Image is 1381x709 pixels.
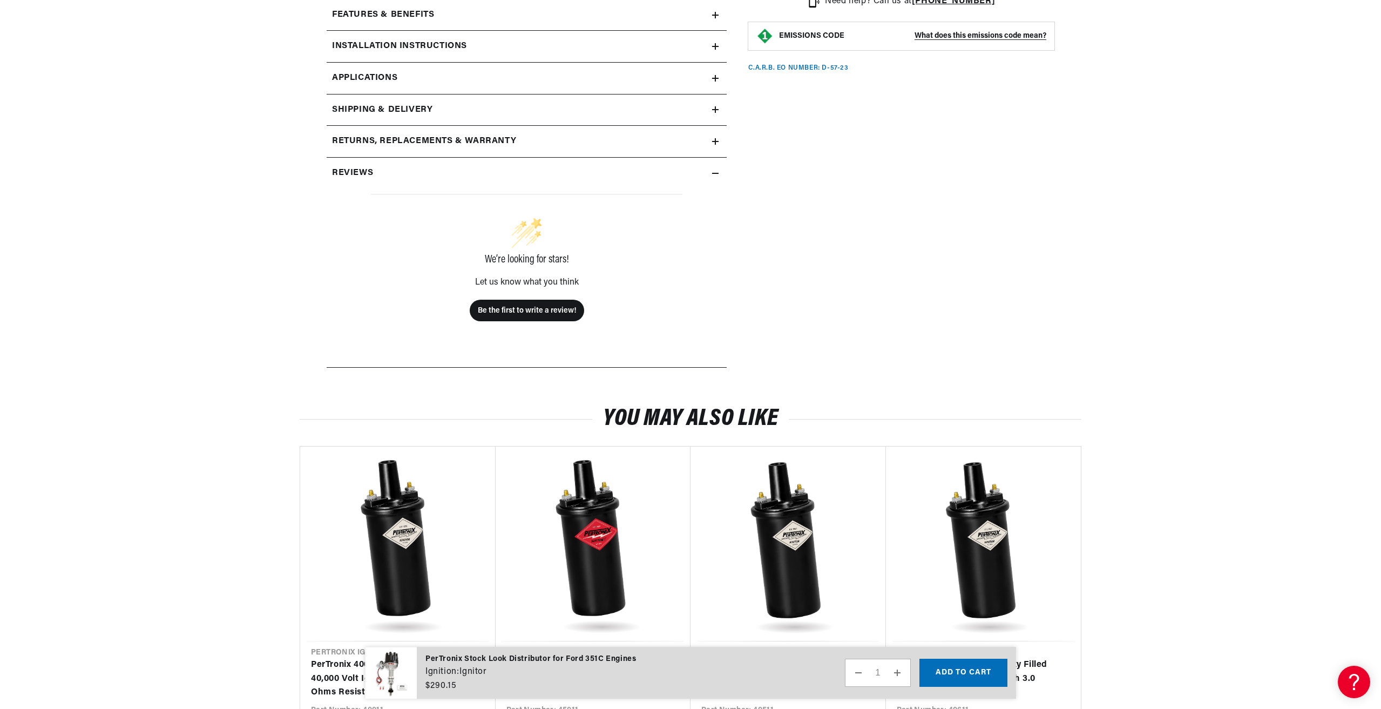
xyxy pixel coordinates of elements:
[327,31,727,62] summary: Installation instructions
[425,679,457,692] span: $290.15
[327,126,727,157] summary: Returns, Replacements & Warranty
[425,653,636,665] div: PerTronix Stock Look Distributor for Ford 351C Engines
[506,658,669,700] a: PerTronix 45011 Ignitor II Oil Filled 45,000 Volt Ignition Coil with 0.6 Ohms Resistance in Black
[470,300,584,321] button: Be the first to write a review!
[327,158,727,189] summary: Reviews
[915,32,1046,40] strong: What does this emissions code mean?
[332,103,432,117] h2: Shipping & Delivery
[701,658,864,700] a: PerTronix 40511 Ignitor Oil Filled 40,000 Volt Ignition Coil with 3.0 Ohms Resistance in Black
[919,659,1007,687] button: Add to cart
[327,63,727,94] a: Applications
[779,31,1046,41] button: EMISSIONS CODEWhat does this emissions code mean?
[332,39,467,53] h2: Installation instructions
[371,278,682,287] div: Let us know what you think
[897,658,1060,700] a: PerTronix 40611 Ignitor Epoxy Filled 40,000 Volt Ignition Coil with 3.0 Ohms Resistance in Black
[756,28,774,45] img: Emissions code
[332,71,397,85] span: Applications
[332,188,721,359] div: customer reviews
[332,8,434,22] h2: Features & Benefits
[365,647,417,699] img: PerTronix Stock Look Distributor for Ford 351C Engines
[425,665,459,679] dt: Ignition:
[779,32,844,40] strong: EMISSIONS CODE
[332,134,516,148] h2: Returns, Replacements & Warranty
[748,64,848,73] p: C.A.R.B. EO Number: D-57-23
[371,254,682,265] div: We’re looking for stars!
[459,665,486,679] dd: Ignitor
[300,409,1081,429] h2: You may also like
[327,94,727,126] summary: Shipping & Delivery
[311,658,474,700] a: PerTronix 40011 Ignitor Oil Filled 40,000 Volt Ignition Coil with 1.5 Ohms Resistance in Black
[332,166,373,180] h2: Reviews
